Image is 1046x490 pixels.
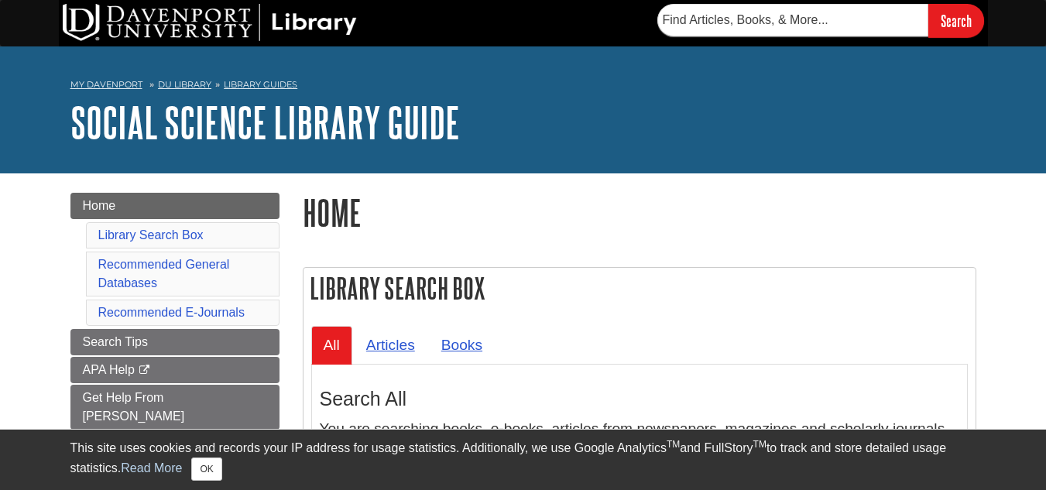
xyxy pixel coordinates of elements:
[70,357,280,383] a: APA Help
[70,98,460,146] a: Social Science Library Guide
[83,391,185,423] span: Get Help From [PERSON_NAME]
[98,258,230,290] a: Recommended General Databases
[98,228,204,242] a: Library Search Box
[121,461,182,475] a: Read More
[83,199,116,212] span: Home
[303,193,976,232] h1: Home
[753,439,766,450] sup: TM
[83,335,148,348] span: Search Tips
[354,326,427,364] a: Articles
[224,79,297,90] a: Library Guides
[657,4,984,37] form: Searches DU Library's articles, books, and more
[138,365,151,375] i: This link opens in a new window
[667,439,680,450] sup: TM
[928,4,984,37] input: Search
[70,329,280,355] a: Search Tips
[63,4,357,41] img: DU Library
[70,78,142,91] a: My Davenport
[158,79,211,90] a: DU Library
[657,4,928,36] input: Find Articles, Books, & More...
[98,306,245,319] a: Recommended E-Journals
[70,193,280,219] a: Home
[70,385,280,430] a: Get Help From [PERSON_NAME]
[304,268,976,309] h2: Library Search Box
[70,74,976,99] nav: breadcrumb
[70,193,280,430] div: Guide Page Menu
[70,439,976,481] div: This site uses cookies and records your IP address for usage statistics. Additionally, we use Goo...
[320,388,959,410] h3: Search All
[191,457,221,481] button: Close
[320,418,959,463] p: You are searching books, e-books, articles from newspapers, magazines and scholarly journals, DVD...
[83,363,135,376] span: APA Help
[311,326,352,364] a: All
[429,326,495,364] a: Books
